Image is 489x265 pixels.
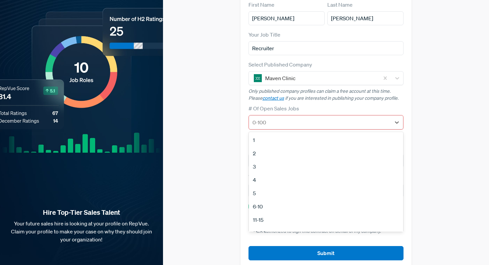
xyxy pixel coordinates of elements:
div: 5 [249,187,404,200]
div: 4 [249,173,404,187]
label: Last Name [327,1,353,9]
label: Your Job Title [248,31,280,39]
label: Work Email [248,173,275,181]
input: First Name [248,11,325,25]
input: Email [248,184,404,198]
div: 6-10 [249,200,404,213]
div: 3 [249,160,404,173]
p: Only published company profiles can claim a free account at this time. Please if you are interest... [248,88,404,102]
input: Last Name [327,11,404,25]
input: Title [248,41,404,55]
strong: Hire Top-Tier Sales Talent [11,208,152,217]
div: 16-20 [249,226,404,240]
img: Maven Clinic [254,74,262,82]
label: # Of Open Sales Jobs [248,104,299,112]
p: Your future sales hire is looking at your profile on RepVue. Claim your profile to make your case... [11,219,152,243]
label: First Name [248,1,274,9]
div: 2 [249,147,404,160]
a: contact us [262,95,284,101]
label: How will I primarily use RepVue? [248,143,325,151]
span: Please make a selection from the # Of Open Sales Jobs [248,131,351,137]
div: 11-15 [249,213,404,226]
label: Select Published Company [248,61,312,68]
div: 1 [249,133,404,147]
button: Submit [248,246,404,260]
